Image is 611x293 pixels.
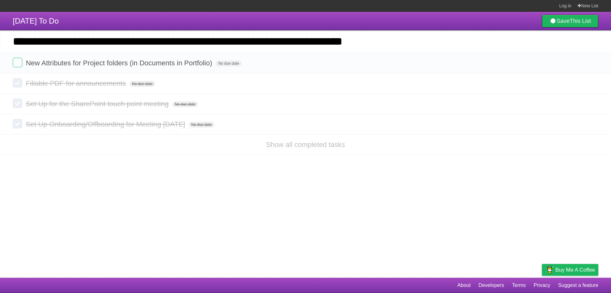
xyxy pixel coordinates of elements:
label: Done [13,119,22,128]
a: Suggest a feature [558,279,598,291]
a: Developers [478,279,504,291]
img: Buy me a coffee [545,264,554,275]
span: No due date [216,61,242,66]
a: Privacy [534,279,550,291]
span: Set Up Onboarding/Offboarding for Meeting [DATE] [26,120,187,128]
label: Done [13,99,22,108]
span: No due date [189,122,214,128]
a: Show all completed tasks [266,141,345,149]
b: This List [570,18,591,24]
span: Set Up for the SharePoint touch point meeting [26,100,170,108]
span: New Attributes for Project folders (in Documents in Portfolio) [26,59,214,67]
span: [DATE] To Do [13,17,59,25]
label: Done [13,78,22,88]
span: No due date [172,101,198,107]
a: SaveThis List [542,15,598,27]
span: Fillable PDF for announcements [26,79,127,87]
a: Terms [512,279,526,291]
a: Buy me a coffee [542,264,598,276]
span: Buy me a coffee [555,264,595,275]
a: About [457,279,471,291]
label: Done [13,58,22,67]
span: No due date [130,81,155,87]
